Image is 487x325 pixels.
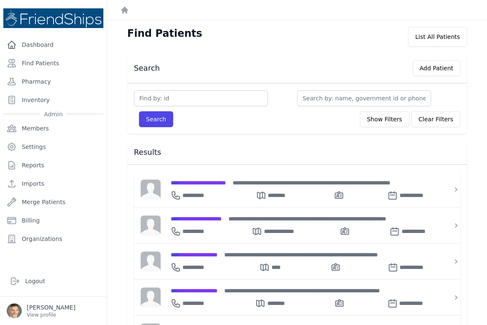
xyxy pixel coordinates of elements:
a: [PERSON_NAME] View profile [7,303,100,318]
div: List All Patients [408,27,467,47]
button: Add Patient [413,60,460,76]
h3: Search [134,63,160,73]
img: person-242608b1a05df3501eefc295dc1bc67a.jpg [141,287,161,307]
a: Merge Patients [3,194,103,210]
a: Dashboard [3,36,103,53]
a: Members [3,120,103,137]
h1: Find Patients [127,27,202,40]
a: Find Patients [3,55,103,72]
img: person-242608b1a05df3501eefc295dc1bc67a.jpg [141,215,161,235]
a: Inventory [3,92,103,108]
img: person-242608b1a05df3501eefc295dc1bc67a.jpg [141,179,161,200]
button: Clear Filters [411,111,460,127]
span: Admin [41,110,66,118]
a: Settings [3,138,103,155]
button: Search [139,111,173,127]
a: Reports [3,157,103,174]
img: Medical Missions EMR [3,8,103,28]
p: [PERSON_NAME] [27,303,75,312]
a: Imports [3,175,103,192]
a: Billing [3,212,103,229]
button: Show Filters [360,111,409,127]
a: Logout [7,273,100,289]
input: Search by: name, government id or phone [297,90,431,106]
input: Find by: id [134,90,268,106]
img: person-242608b1a05df3501eefc295dc1bc67a.jpg [141,251,161,271]
a: Organizations [3,230,103,247]
a: Pharmacy [3,73,103,90]
h3: Results [134,147,460,157]
p: View profile [27,312,75,318]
